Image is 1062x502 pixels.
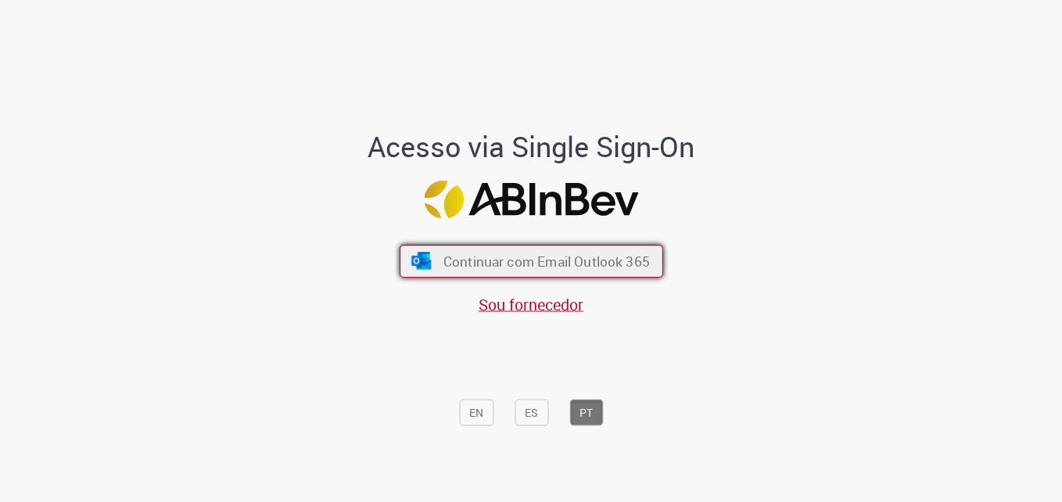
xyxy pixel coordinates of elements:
button: ES [515,400,548,426]
button: EN [459,400,493,426]
button: ícone Azure/Microsoft 360 Continuar com Email Outlook 365 [400,245,663,278]
a: Sou fornecedor [479,294,583,315]
span: Continuar com Email Outlook 365 [443,252,649,270]
img: ícone Azure/Microsoft 360 [410,253,432,270]
img: Logo ABInBev [424,181,638,219]
button: PT [569,400,603,426]
h1: Acesso via Single Sign-On [314,131,748,162]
